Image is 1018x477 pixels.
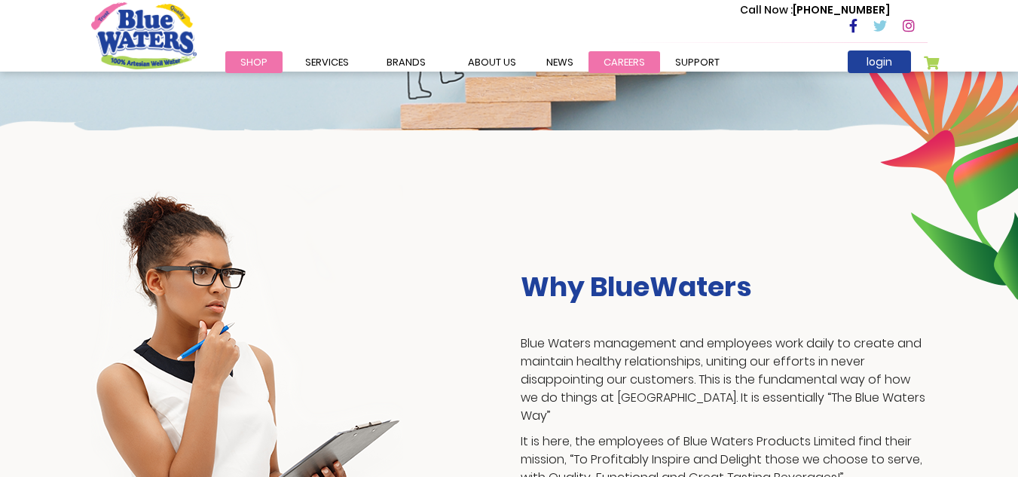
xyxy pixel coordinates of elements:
a: store logo [91,2,197,69]
span: Services [305,55,349,69]
a: support [660,51,735,73]
img: career-intro-leaves.png [864,27,1018,300]
a: News [531,51,588,73]
a: login [848,50,911,73]
p: [PHONE_NUMBER] [740,2,890,18]
span: Shop [240,55,267,69]
h3: Why BlueWaters [521,271,928,303]
span: Brands [387,55,426,69]
p: Blue Waters management and employees work daily to create and maintain healthy relationships, uni... [521,335,928,425]
a: careers [588,51,660,73]
a: about us [453,51,531,73]
span: Call Now : [740,2,793,17]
